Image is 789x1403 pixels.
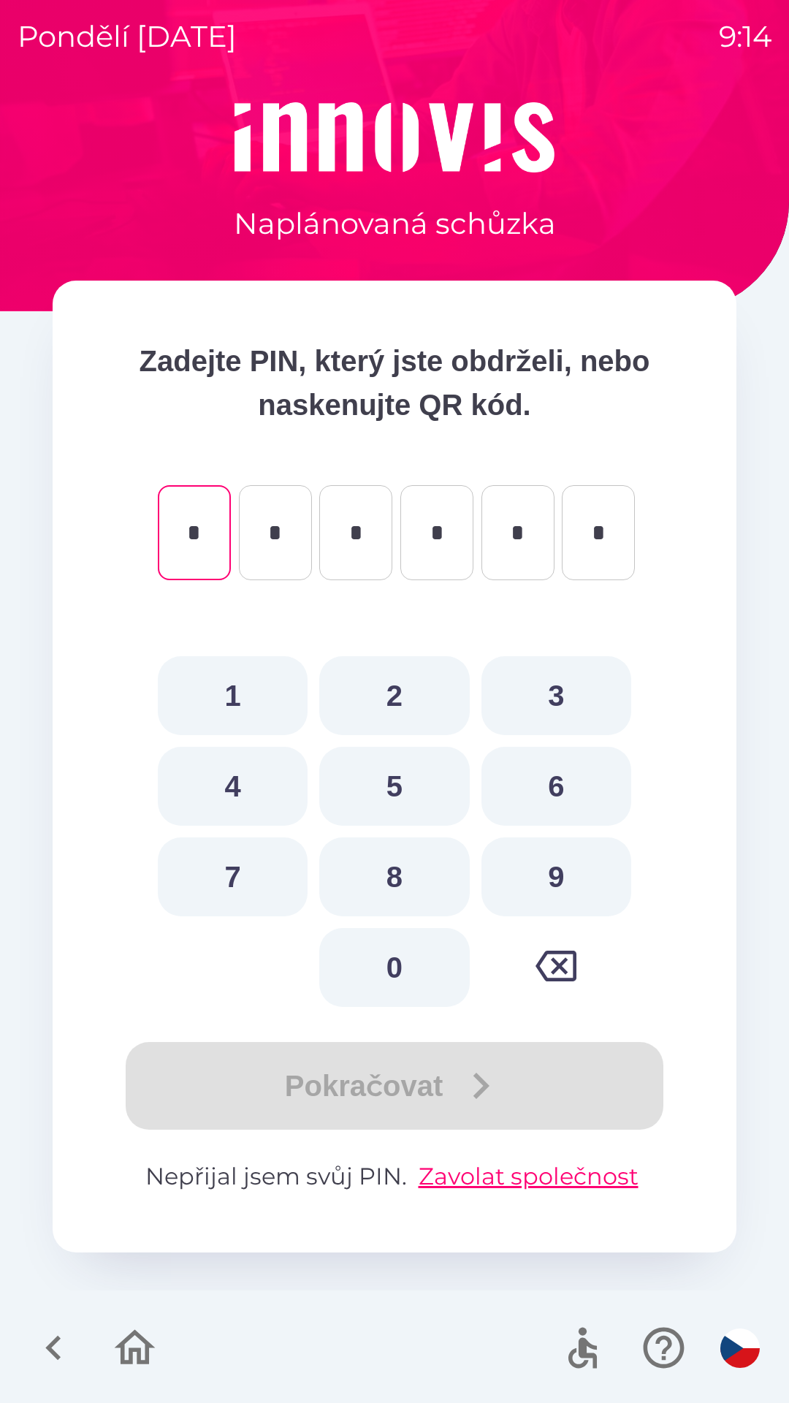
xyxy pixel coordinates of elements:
button: 7 [158,837,308,916]
p: Naplánovaná schůzka [234,202,556,246]
p: Zadejte PIN, který jste obdrželi, nebo naskenujte QR kód. [111,339,678,427]
button: 1 [158,656,308,735]
img: Logo [53,102,736,172]
button: 8 [319,837,469,916]
button: 4 [158,747,308,826]
button: 6 [481,747,631,826]
button: 9 [481,837,631,916]
button: Zavolat společnost [413,1159,644,1194]
button: 5 [319,747,469,826]
p: pondělí [DATE] [18,15,237,58]
button: 0 [319,928,469,1007]
button: 2 [319,656,469,735]
img: cs flag [720,1328,760,1368]
p: 9:14 [719,15,771,58]
button: 3 [481,656,631,735]
p: Nepřijal jsem svůj PIN. [111,1159,678,1194]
